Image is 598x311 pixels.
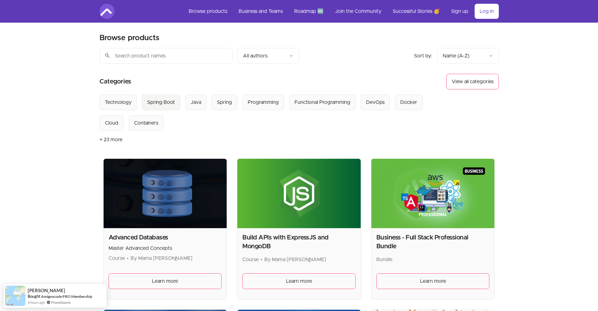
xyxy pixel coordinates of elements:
[152,277,178,285] span: Learn more
[127,256,129,261] span: •
[264,257,326,262] span: By Mama [PERSON_NAME]
[104,159,227,228] img: Product image for Advanced Databases
[286,277,312,285] span: Learn more
[131,256,192,261] span: By Mama [PERSON_NAME]
[109,233,222,242] h2: Advanced Databases
[105,51,110,60] span: search
[100,48,233,64] input: Search product names
[184,4,232,19] a: Browse products
[366,99,385,106] div: DevOps
[446,4,473,19] a: Sign up
[28,288,65,293] span: [PERSON_NAME]
[109,273,222,289] a: Learn more
[109,256,125,261] span: Course
[217,99,232,106] div: Spring
[238,48,299,64] button: Filter by author
[294,99,350,106] div: Functional Programming
[41,294,92,299] a: Amigoscode PRO Membership
[105,119,118,127] div: Cloud
[388,4,445,19] a: Successful Stories 🥳
[414,53,432,58] span: Sort by:
[475,4,499,19] a: Log in
[242,257,259,262] span: Course
[289,4,329,19] a: Roadmap 🆕
[376,233,490,251] h2: Business - Full Stack Professional Bundle
[242,273,356,289] a: Learn more
[400,99,417,106] div: Docker
[261,257,262,262] span: •
[376,257,392,262] span: Bundle
[100,74,131,89] h2: Categories
[28,300,45,305] span: 4 hours ago
[446,74,499,89] button: View all categories
[376,273,490,289] a: Learn more
[100,4,115,19] img: Amigoscode logo
[184,4,499,19] nav: Main
[437,48,499,64] button: Product sort options
[134,119,158,127] div: Containers
[100,131,122,148] button: + 23 more
[242,233,356,251] h2: Build APIs with ExpressJS and MongoDB
[5,286,25,306] img: provesource social proof notification image
[105,99,132,106] div: Technology
[237,159,361,228] img: Product image for Build APIs with ExpressJS and MongoDB
[100,33,159,43] h2: Browse products
[371,159,495,228] img: Product image for Business - Full Stack Professional Bundle
[248,99,279,106] div: Programming
[191,99,201,106] div: Java
[28,294,40,299] span: Bought
[234,4,288,19] a: Business and Teams
[109,244,222,252] p: Master Advanced Concepts
[420,277,446,285] span: Learn more
[330,4,386,19] a: Join the Community
[51,300,71,305] a: ProveSource
[147,99,175,106] div: Spring Boot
